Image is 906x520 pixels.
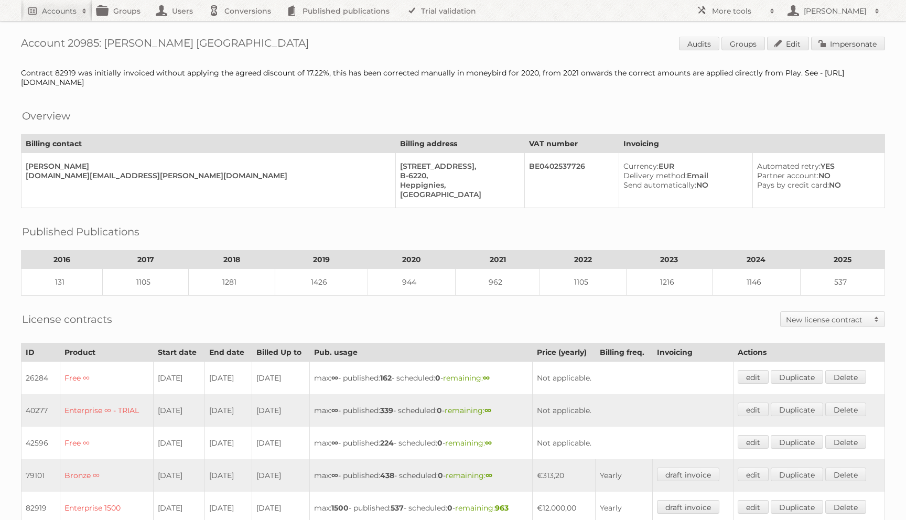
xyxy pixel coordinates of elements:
[767,37,809,50] a: Edit
[486,471,492,480] strong: ∞
[26,171,387,180] div: [DOMAIN_NAME][EMAIL_ADDRESS][PERSON_NAME][DOMAIN_NAME]
[825,500,866,514] a: Delete
[22,311,112,327] h2: License contracts
[252,394,309,427] td: [DATE]
[596,459,653,492] td: Yearly
[869,312,885,327] span: Toggle
[757,171,818,180] span: Partner account:
[738,500,769,514] a: edit
[540,269,626,296] td: 1105
[275,251,368,269] th: 2019
[102,269,188,296] td: 1105
[26,161,387,171] div: [PERSON_NAME]
[495,503,509,513] strong: 963
[252,427,309,459] td: [DATE]
[438,471,443,480] strong: 0
[446,471,492,480] span: remaining:
[391,503,404,513] strong: 537
[825,468,866,481] a: Delete
[42,6,77,16] h2: Accounts
[60,459,154,492] td: Bronze ∞
[781,312,885,327] a: New license contract
[368,269,456,296] td: 944
[204,427,252,459] td: [DATE]
[483,373,490,383] strong: ∞
[771,403,823,416] a: Duplicate
[626,251,712,269] th: 2023
[204,343,252,362] th: End date
[154,459,204,492] td: [DATE]
[102,251,188,269] th: 2017
[21,135,396,153] th: Billing contact
[380,406,393,415] strong: 339
[154,343,204,362] th: Start date
[623,180,696,190] span: Send automatically:
[757,171,876,180] div: NO
[800,269,885,296] td: 537
[786,315,869,325] h2: New license contract
[21,362,60,395] td: 26284
[524,135,619,153] th: VAT number
[21,427,60,459] td: 42596
[825,403,866,416] a: Delete
[757,180,829,190] span: Pays by credit card:
[331,503,349,513] strong: 1500
[309,427,533,459] td: max: - published: - scheduled: -
[21,68,885,87] div: Contract 82919 was initially invoiced without applying the agreed discount of 17.22%, this has be...
[738,435,769,449] a: edit
[445,438,492,448] span: remaining:
[533,427,734,459] td: Not applicable.
[533,362,734,395] td: Not applicable.
[21,394,60,427] td: 40277
[21,251,103,269] th: 2016
[331,438,338,448] strong: ∞
[309,362,533,395] td: max: - published: - scheduled: -
[154,394,204,427] td: [DATE]
[533,394,734,427] td: Not applicable.
[60,362,154,395] td: Free ∞
[533,459,596,492] td: €313,20
[21,459,60,492] td: 79101
[21,343,60,362] th: ID
[154,362,204,395] td: [DATE]
[400,161,515,171] div: [STREET_ADDRESS],
[456,269,540,296] td: 962
[738,403,769,416] a: edit
[771,435,823,449] a: Duplicate
[524,153,619,208] td: BE0402537726
[252,343,309,362] th: Billed Up to
[435,373,440,383] strong: 0
[811,37,885,50] a: Impersonate
[252,459,309,492] td: [DATE]
[757,161,821,171] span: Automated retry:
[484,406,491,415] strong: ∞
[437,438,443,448] strong: 0
[533,343,596,362] th: Price (yearly)
[757,180,876,190] div: NO
[204,459,252,492] td: [DATE]
[22,108,70,124] h2: Overview
[445,406,491,415] span: remaining:
[485,438,492,448] strong: ∞
[60,394,154,427] td: Enterprise ∞ - TRIAL
[657,468,719,481] a: draft invoice
[204,394,252,427] td: [DATE]
[400,190,515,199] div: [GEOGRAPHIC_DATA]
[657,500,719,514] a: draft invoice
[21,269,103,296] td: 131
[275,269,368,296] td: 1426
[596,343,653,362] th: Billing freq.
[380,438,394,448] strong: 224
[800,251,885,269] th: 2025
[437,406,442,415] strong: 0
[757,161,876,171] div: YES
[368,251,456,269] th: 2020
[771,370,823,384] a: Duplicate
[738,468,769,481] a: edit
[712,6,764,16] h2: More tools
[721,37,765,50] a: Groups
[331,373,338,383] strong: ∞
[619,135,885,153] th: Invoicing
[456,251,540,269] th: 2021
[771,468,823,481] a: Duplicate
